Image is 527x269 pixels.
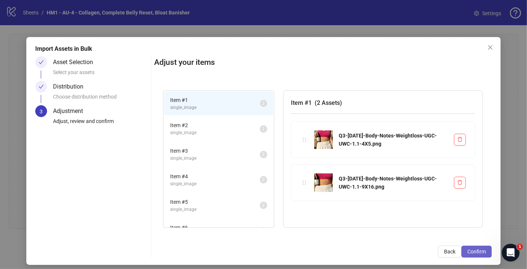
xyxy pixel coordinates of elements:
[170,206,260,213] span: single_image
[53,93,148,105] div: Choose distribution method
[315,99,342,106] span: ( 2 Assets )
[457,180,463,185] span: delete
[314,173,333,192] img: Q3-09-SEP-2025-Body-Notes-Weightloss-UGC-UWC-1.1-9X16.png
[502,244,520,262] iframe: Intercom live chat
[260,100,267,107] sup: 2
[53,56,99,68] div: Asset Selection
[35,44,492,53] div: Import Assets in Bulk
[291,98,475,107] h3: Item # 1
[461,246,492,258] button: Confirm
[40,109,43,114] span: 3
[339,132,448,148] div: Q3-[DATE]-Body-Notes-Weightloss-UGC-UWC-1.1-4X5.png
[444,249,455,255] span: Back
[262,126,265,132] span: 2
[170,180,260,187] span: single_image
[39,60,44,65] span: check
[170,147,260,155] span: Item # 3
[262,152,265,157] span: 2
[484,41,496,53] button: Close
[314,130,333,149] img: Q3-09-SEP-2025-Body-Notes-Weightloss-UGC-UWC-1.1-4X5.png
[438,246,461,258] button: Back
[53,68,148,81] div: Select your assets
[454,177,466,189] button: Delete
[302,180,307,185] span: holder
[260,151,267,158] sup: 2
[457,137,463,142] span: delete
[262,101,265,106] span: 2
[170,129,260,136] span: single_image
[154,56,492,69] h2: Adjust your items
[260,176,267,183] sup: 2
[260,125,267,133] sup: 2
[517,244,523,250] span: 1
[300,136,308,144] div: holder
[487,44,493,50] span: close
[300,179,308,187] div: holder
[170,104,260,111] span: single_image
[260,227,267,235] sup: 2
[39,84,44,89] span: check
[467,249,486,255] span: Confirm
[170,155,260,162] span: single_image
[302,137,307,142] span: holder
[262,203,265,208] span: 2
[454,134,466,146] button: Delete
[339,175,448,191] div: Q3-[DATE]-Body-Notes-Weightloss-UGC-UWC-1.1-9X16.png
[170,121,260,129] span: Item # 2
[170,223,260,232] span: Item # 6
[170,172,260,180] span: Item # 4
[260,202,267,209] sup: 2
[262,177,265,182] span: 2
[170,96,260,104] span: Item # 1
[53,117,148,130] div: Adjust, review and confirm
[53,105,89,117] div: Adjustment
[53,81,89,93] div: Distribution
[170,198,260,206] span: Item # 5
